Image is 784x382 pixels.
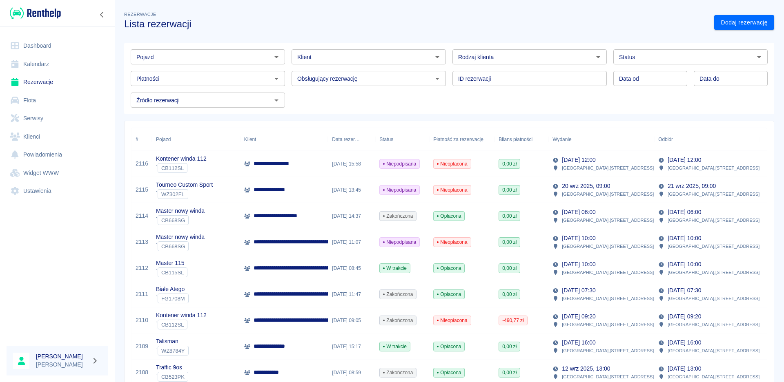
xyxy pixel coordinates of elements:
div: ` [156,346,189,356]
div: Płatność za rezerwację [433,128,483,151]
p: [GEOGRAPHIC_DATA] , [STREET_ADDRESS] [562,321,654,328]
a: 2108 [136,368,148,377]
div: Wydanie [552,128,571,151]
p: [DATE] 06:00 [562,208,595,216]
span: 0,00 zł [499,160,520,168]
a: 2112 [136,264,148,272]
div: Bilans płatności [494,128,548,151]
input: DD.MM.YYYY [613,71,687,86]
span: Niepodpisana [380,186,419,194]
span: Opłacona [434,291,464,298]
p: [GEOGRAPHIC_DATA] , [STREET_ADDRESS] [668,243,759,250]
a: Serwisy [7,109,108,128]
span: -490,77 zł [499,317,527,324]
p: [GEOGRAPHIC_DATA] , [STREET_ADDRESS] [668,321,759,328]
span: CB668SG [158,243,188,250]
h6: [PERSON_NAME] [36,352,88,360]
p: [GEOGRAPHIC_DATA] , [STREET_ADDRESS] [562,373,654,380]
p: [GEOGRAPHIC_DATA] , [STREET_ADDRESS] [668,269,759,276]
p: Kontener winda 112 [156,311,207,320]
a: 2111 [136,290,148,298]
button: Sort [360,134,371,145]
a: 2110 [136,316,148,325]
span: W trakcie [380,343,410,350]
div: Pojazd [156,128,171,151]
div: [DATE] 15:58 [328,151,375,177]
a: 2109 [136,342,148,351]
p: 21 wrz 2025, 09:00 [668,182,716,190]
button: Otwórz [432,73,443,84]
p: [PERSON_NAME] [36,360,88,369]
span: Opłacona [434,265,464,272]
div: Klient [244,128,256,151]
img: Renthelp logo [10,7,61,20]
span: W trakcie [380,265,410,272]
p: [GEOGRAPHIC_DATA] , [STREET_ADDRESS] [668,216,759,224]
p: [GEOGRAPHIC_DATA] , [STREET_ADDRESS] [562,216,654,224]
span: 0,00 zł [499,265,520,272]
p: [GEOGRAPHIC_DATA] , [STREET_ADDRESS] [668,347,759,354]
span: 0,00 zł [499,186,520,194]
div: Data rezerwacji [332,128,360,151]
div: [DATE] 11:07 [328,229,375,255]
p: [DATE] 10:00 [668,234,701,243]
a: 2113 [136,238,148,246]
div: ` [156,241,205,251]
div: Płatność za rezerwację [429,128,494,151]
p: [DATE] 09:20 [562,312,595,321]
p: [GEOGRAPHIC_DATA] , [STREET_ADDRESS] [668,190,759,198]
p: [DATE] 07:30 [668,286,701,295]
button: Otwórz [271,95,282,106]
div: ` [156,267,187,277]
p: [DATE] 09:20 [668,312,701,321]
span: Nieopłacona [434,186,470,194]
button: Zwiń nawigację [96,9,108,20]
p: [DATE] 12:00 [562,156,595,164]
p: [GEOGRAPHIC_DATA] , [STREET_ADDRESS] [562,164,654,172]
a: 2116 [136,159,148,168]
a: Klienci [7,128,108,146]
span: Nieopłacona [434,238,470,246]
div: [DATE] 11:47 [328,281,375,307]
span: 0,00 zł [499,238,520,246]
a: Ustawienia [7,182,108,200]
p: [DATE] 13:00 [668,364,701,373]
span: 0,00 zł [499,291,520,298]
div: Odbiór [658,128,673,151]
span: CB112SL [158,165,187,171]
p: [GEOGRAPHIC_DATA] , [STREET_ADDRESS] [562,347,654,354]
span: Opłacona [434,343,464,350]
div: # [131,128,152,151]
div: ` [156,189,213,199]
div: [DATE] 15:17 [328,333,375,360]
div: ` [156,320,207,329]
p: [GEOGRAPHIC_DATA] , [STREET_ADDRESS] [562,269,654,276]
p: [DATE] 06:00 [668,208,701,216]
a: Renthelp logo [7,7,61,20]
h3: Lista rezerwacji [124,18,708,30]
button: Otwórz [753,51,765,63]
button: Otwórz [432,51,443,63]
p: Tourneo Custom Sport [156,181,213,189]
span: 0,00 zł [499,343,520,350]
p: [GEOGRAPHIC_DATA] , [STREET_ADDRESS] [562,243,654,250]
span: Niepodpisana [380,238,419,246]
p: [DATE] 10:00 [562,260,595,269]
span: Opłacona [434,369,464,376]
div: Wydanie [548,128,654,151]
span: WZ8784Y [158,348,188,354]
span: 0,00 zł [499,212,520,220]
span: Zakończona [380,291,416,298]
button: Otwórz [271,51,282,63]
button: Otwórz [271,73,282,84]
span: WZ302FL [158,191,188,197]
div: [DATE] 08:45 [328,255,375,281]
div: Status [375,128,429,151]
div: ` [156,163,207,173]
span: Zakończona [380,212,416,220]
div: Data rezerwacji [328,128,375,151]
div: Status [379,128,393,151]
a: Flota [7,91,108,110]
a: Dodaj rezerwację [714,15,774,30]
a: 2114 [136,212,148,220]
